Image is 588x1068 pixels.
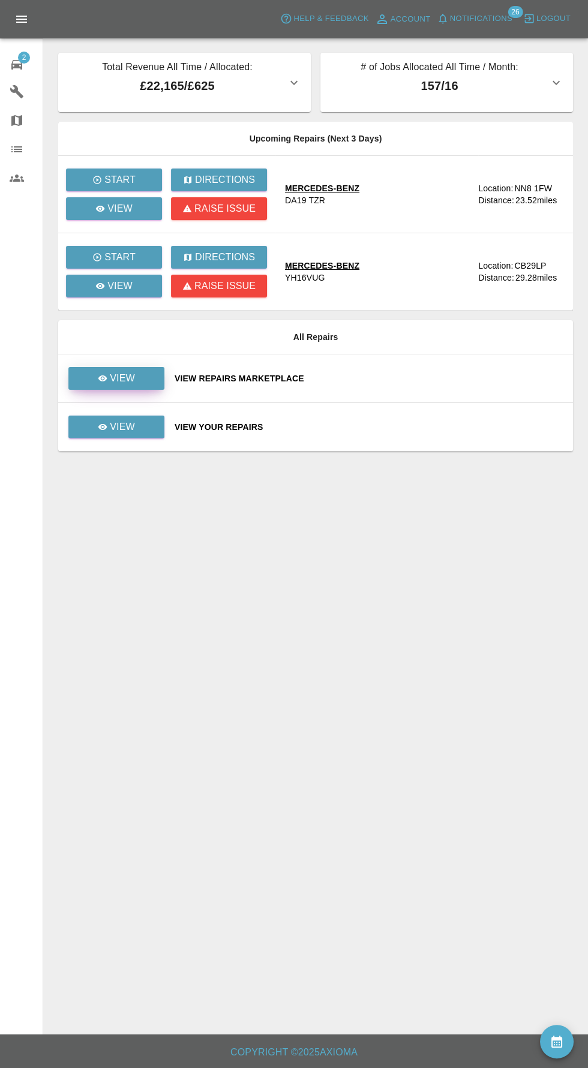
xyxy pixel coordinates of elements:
button: Notifications [434,10,515,28]
button: Help & Feedback [277,10,371,28]
p: View [110,420,135,434]
div: MERCEDES-BENZ [285,182,359,194]
a: View [66,275,162,297]
span: 26 [508,6,523,18]
button: availability [540,1025,574,1058]
button: Start [66,246,162,269]
button: Open drawer [7,5,36,34]
button: Total Revenue All Time / Allocated:£22,165/£625 [58,53,311,112]
div: Distance: [478,272,514,284]
div: NN8 1FW [514,182,552,194]
button: Start [66,169,162,191]
a: MERCEDES-BENZDA19 TZR [285,182,469,206]
p: # of Jobs Allocated All Time / Month: [330,60,549,77]
a: View [66,197,162,220]
p: Raise issue [194,201,256,216]
button: Directions [171,169,267,191]
a: View [68,416,164,438]
div: Location: [478,182,513,194]
p: View [110,371,135,386]
th: Upcoming Repairs (Next 3 Days) [58,122,573,156]
div: MERCEDES-BENZ [285,260,359,272]
div: Location: [478,260,513,272]
div: YH16VUG [285,272,325,284]
a: View [68,367,164,390]
span: Notifications [450,12,512,26]
button: Logout [520,10,574,28]
div: 23.52 miles [515,194,563,206]
span: Logout [536,12,571,26]
p: £22,165 / £625 [68,77,287,95]
p: Total Revenue All Time / Allocated: [68,60,287,77]
a: View [68,422,165,431]
button: Raise issue [171,197,267,220]
div: 29.28 miles [515,272,563,284]
p: View [107,279,133,293]
a: MERCEDES-BENZYH16VUG [285,260,469,284]
p: Start [104,250,136,264]
a: View Repairs Marketplace [175,372,563,384]
a: View Your Repairs [175,421,563,433]
p: Start [104,173,136,187]
a: Location:CB29LPDistance:29.28miles [478,260,563,284]
span: Account [391,13,431,26]
h6: Copyright © 2025 Axioma [10,1044,578,1061]
button: Directions [171,246,267,269]
div: DA19 TZR [285,194,325,206]
span: Help & Feedback [293,12,368,26]
p: Directions [195,173,255,187]
a: Location:NN8 1FWDistance:23.52miles [478,182,563,206]
div: Distance: [478,194,514,206]
th: All Repairs [58,320,573,354]
div: CB29LP [514,260,546,272]
button: # of Jobs Allocated All Time / Month:157/16 [320,53,573,112]
p: Directions [195,250,255,264]
a: Account [372,10,434,29]
button: Raise issue [171,275,267,297]
span: 2 [18,52,30,64]
p: Raise issue [194,279,256,293]
p: 157 / 16 [330,77,549,95]
p: View [107,201,133,216]
a: View [68,373,165,383]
